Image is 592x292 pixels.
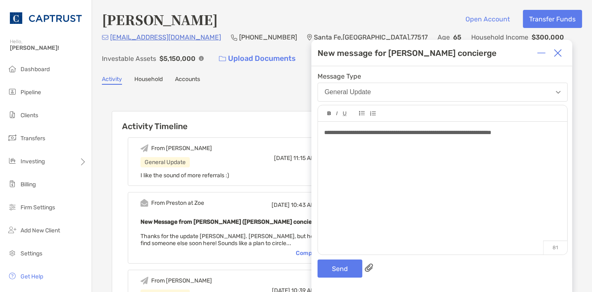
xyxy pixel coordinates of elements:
img: Close [554,49,562,57]
div: From Preston at Zoe [151,199,204,206]
button: Transfer Funds [523,10,582,28]
p: Santa Fe , [GEOGRAPHIC_DATA] , 77517 [314,32,428,42]
img: Event icon [141,199,148,207]
img: paperclip attachments [365,264,373,272]
p: Age [438,32,450,42]
span: Thanks for the update [PERSON_NAME]. [PERSON_NAME], but hope that he can find someone else soon h... [141,233,352,247]
img: get-help icon [7,271,17,281]
div: Complete message [296,250,357,257]
img: Editor control icon [343,111,347,116]
img: Editor control icon [327,111,331,116]
span: Pipeline [21,89,41,96]
span: Get Help [21,273,43,280]
div: From [PERSON_NAME] [151,277,212,284]
img: Phone Icon [231,34,237,41]
img: add_new_client icon [7,225,17,235]
span: [DATE] [272,202,290,209]
p: Investable Assets [102,53,156,64]
img: Email Icon [102,35,108,40]
span: Investing [21,158,45,165]
img: Editor control icon [370,111,376,116]
a: Activity [102,76,122,85]
img: Editor control icon [359,111,365,116]
span: 11:15 AM CD [293,155,324,162]
div: General Update [325,88,371,96]
img: pipeline icon [7,87,17,97]
h4: [PERSON_NAME] [102,10,218,29]
span: Clients [21,112,38,119]
img: settings icon [7,248,17,258]
button: Send [318,260,362,278]
img: firm-settings icon [7,202,17,212]
span: Add New Client [21,227,60,234]
img: button icon [219,56,226,62]
h6: Activity Timeline [112,111,385,131]
span: Transfers [21,135,45,142]
span: Settings [21,250,42,257]
img: Info Icon [199,56,204,61]
img: Expand or collapse [537,49,546,57]
p: [EMAIL_ADDRESS][DOMAIN_NAME] [110,32,221,42]
div: New message for [PERSON_NAME] concierge [318,48,497,58]
p: 81 [543,241,567,255]
span: I like the sound of more referrals :) [141,172,229,179]
span: Firm Settings [21,204,55,211]
p: Household Income [471,32,528,42]
img: clients icon [7,110,17,120]
img: CAPTRUST Logo [10,3,82,33]
button: General Update [318,83,568,102]
div: General Update [141,157,190,167]
a: Upload Documents [214,50,301,67]
div: From [PERSON_NAME] [151,145,212,152]
a: Household [134,76,163,85]
img: Event icon [141,277,148,285]
img: Editor control icon [336,111,338,116]
img: Event icon [141,144,148,152]
p: 65 [453,32,461,42]
img: investing icon [7,156,17,166]
span: Message Type [318,72,568,80]
a: Accounts [175,76,200,85]
button: Open Account [459,10,516,28]
span: Dashboard [21,66,50,73]
b: New Message from [PERSON_NAME] ([PERSON_NAME] concierge) [141,218,323,225]
img: transfers icon [7,133,17,143]
span: [PERSON_NAME]! [10,44,87,51]
p: $300,000 [532,32,564,42]
p: [PHONE_NUMBER] [239,32,297,42]
p: $5,150,000 [159,53,196,64]
img: billing icon [7,179,17,189]
img: dashboard icon [7,64,17,74]
span: Billing [21,181,36,188]
img: Location Icon [307,34,312,41]
img: Open dropdown arrow [556,91,561,94]
span: 10:43 AM CD [291,202,324,209]
span: [DATE] [274,155,292,162]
